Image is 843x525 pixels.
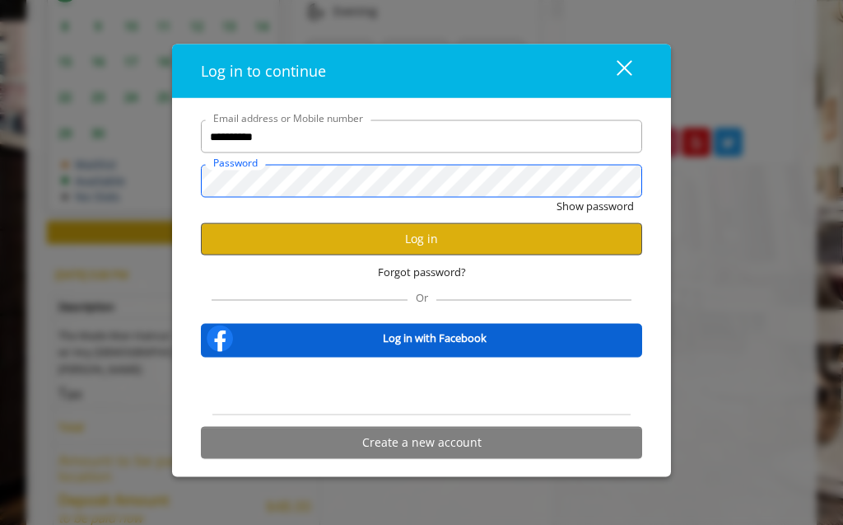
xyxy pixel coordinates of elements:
iframe: Sign in with Google Button [338,368,505,404]
div: close dialog [598,59,631,83]
input: Password [201,165,642,198]
span: Log in to continue [201,61,326,81]
button: Create a new account [201,426,642,458]
button: Log in [201,223,642,255]
input: Email address or Mobile number [201,120,642,153]
button: Show password [557,198,634,215]
div: Sign in with Google. Opens in new tab [346,368,497,404]
label: Email address or Mobile number [205,110,371,126]
span: Or [408,289,436,304]
span: Forgot password? [378,264,466,281]
label: Password [205,155,266,171]
img: facebook-logo [203,321,236,354]
b: Log in with Facebook [383,330,487,347]
button: close dialog [586,54,642,88]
